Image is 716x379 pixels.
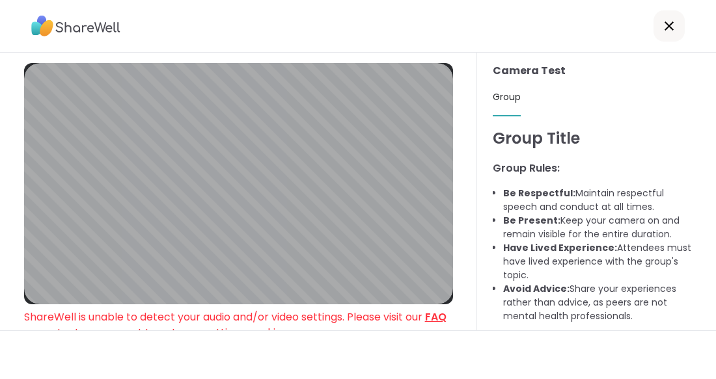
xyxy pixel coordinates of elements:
[493,127,700,150] h1: Group Title
[493,63,700,79] h3: Camera Test
[503,187,575,200] b: Be Respectful:
[503,214,560,227] b: Be Present:
[503,187,700,214] li: Maintain respectful speech and conduct at all times.
[425,309,447,324] a: FAQ
[503,241,700,282] li: Attendees must have lived experience with the group's topic.
[493,161,700,176] h3: Group Rules:
[503,241,617,254] b: Have Lived Experience:
[31,11,120,41] img: ShareWell Logo
[503,282,700,323] li: Share your experiences rather than advice, as peers are not mental health professionals.
[493,90,521,103] span: Group
[503,214,700,241] li: Keep your camera on and remain visible for the entire duration.
[24,309,447,340] span: ShareWell is unable to detect your audio and/or video settings. Please visit our or contact our s...
[503,282,570,295] b: Avoid Advice:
